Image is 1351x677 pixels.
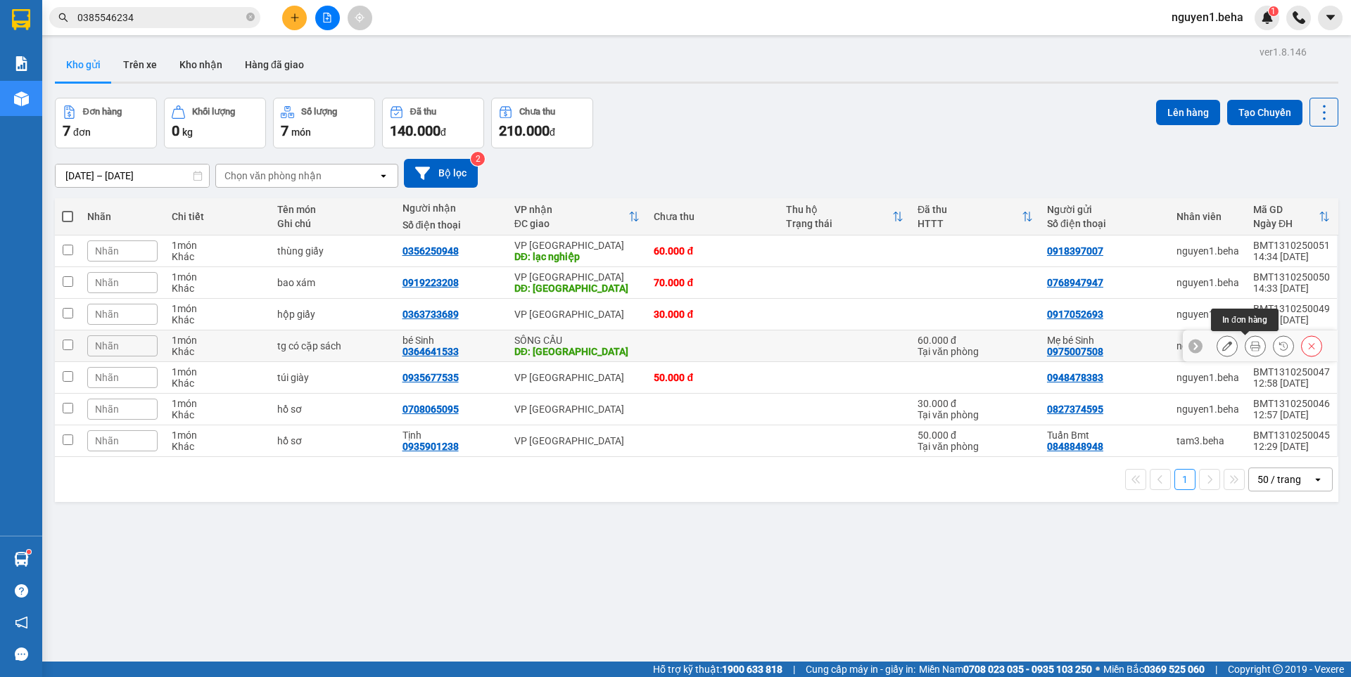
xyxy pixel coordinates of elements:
[277,340,388,352] div: tg có cặp sách
[1257,472,1301,486] div: 50 / trang
[291,127,311,138] span: món
[507,198,647,236] th: Toggle SortBy
[1047,245,1103,257] div: 0918397007
[1324,11,1337,24] span: caret-down
[15,584,28,598] span: question-circle
[95,277,119,288] span: Nhãn
[402,430,500,441] div: Tịnh
[550,127,555,138] span: đ
[172,335,263,346] div: 1 món
[172,271,263,283] div: 1 món
[164,39,274,53] span: [PERSON_NAME]
[277,218,388,229] div: Ghi chú
[1253,303,1330,314] div: BMT1310250049
[402,202,500,214] div: Người nhận
[786,218,892,229] div: Trạng thái
[63,122,70,139] span: 7
[1253,218,1319,229] div: Ngày ĐH
[471,152,485,166] sup: 2
[402,346,459,357] div: 0364641533
[1269,6,1279,16] sup: 1
[58,13,68,22] span: search
[1253,283,1330,294] div: 14:33 [DATE]
[491,98,593,148] button: Chưa thu210.000đ
[112,48,168,82] button: Trên xe
[1160,8,1255,26] span: nguyen1.beha
[918,398,1033,409] div: 30.000 đ
[55,98,157,148] button: Đơn hàng7đơn
[1253,271,1330,283] div: BMT1310250050
[1253,314,1330,325] div: 14:32 [DATE]
[1176,211,1239,222] div: Nhân viên
[95,340,119,352] span: Nhãn
[172,240,263,251] div: 1 món
[654,277,771,288] div: 70.000 đ
[301,107,337,117] div: Số lượng
[410,107,436,117] div: Đã thu
[786,204,892,215] div: Thu hộ
[1047,204,1162,215] div: Người gửi
[402,372,459,383] div: 0935677535
[172,314,263,325] div: Khác
[514,240,640,251] div: VP [GEOGRAPHIC_DATA]
[1047,335,1162,346] div: Mẹ bé Sinh
[87,211,158,222] div: Nhãn
[282,6,307,30] button: plus
[402,404,459,415] div: 0708065095
[95,435,119,446] span: Nhãn
[1176,245,1239,257] div: nguyen1.beha
[246,11,255,25] span: close-circle
[95,245,119,257] span: Nhãn
[15,616,28,629] span: notification
[1271,6,1276,16] span: 1
[514,218,629,229] div: ĐC giao
[1253,430,1330,441] div: BMT1310250045
[172,283,263,294] div: Khác
[404,159,478,188] button: Bộ lọc
[1253,409,1330,420] div: 12:57 [DATE]
[918,346,1033,357] div: Tại văn phòng
[1253,378,1330,389] div: 12:58 [DATE]
[1176,435,1239,446] div: tam3.beha
[402,245,459,257] div: 0356250948
[519,107,555,117] div: Chưa thu
[1047,277,1103,288] div: 0768947947
[514,372,640,383] div: VP [GEOGRAPHIC_DATA]
[281,122,288,139] span: 7
[514,204,629,215] div: VP nhận
[918,441,1033,452] div: Tại văn phòng
[654,372,771,383] div: 50.000 đ
[1047,218,1162,229] div: Số điện thoại
[514,404,640,415] div: VP [GEOGRAPHIC_DATA]
[514,435,640,446] div: VP [GEOGRAPHIC_DATA]
[1312,474,1324,485] svg: open
[273,98,375,148] button: Số lượng7món
[654,245,771,257] div: 60.000 đ
[963,664,1092,675] strong: 0708 023 035 - 0935 103 250
[172,251,263,262] div: Khác
[1253,366,1330,378] div: BMT1310250047
[277,435,388,446] div: hồ sơ
[1144,664,1205,675] strong: 0369 525 060
[172,398,263,409] div: 1 món
[918,335,1033,346] div: 60.000 đ
[1217,335,1238,356] div: Sửa đơn hàng
[514,251,640,262] div: DĐ: lạc nghiệp
[277,245,388,257] div: thùng giấy
[277,404,388,415] div: hồ sơ
[1174,469,1195,490] button: 1
[172,409,263,420] div: Khác
[129,23,229,38] span: 14:33:38 [DATE]
[14,56,29,71] img: solution-icon
[290,13,300,22] span: plus
[1260,44,1307,60] div: ver 1.8.146
[514,271,640,283] div: VP [GEOGRAPHIC_DATA]
[918,409,1033,420] div: Tại văn phòng
[164,98,266,148] button: Khối lượng0kg
[172,122,179,139] span: 0
[806,662,915,677] span: Cung cấp máy in - giấy in:
[1047,430,1162,441] div: Tuấn Bmt
[168,48,234,82] button: Kho nhận
[95,309,119,320] span: Nhãn
[1253,398,1330,409] div: BMT1310250046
